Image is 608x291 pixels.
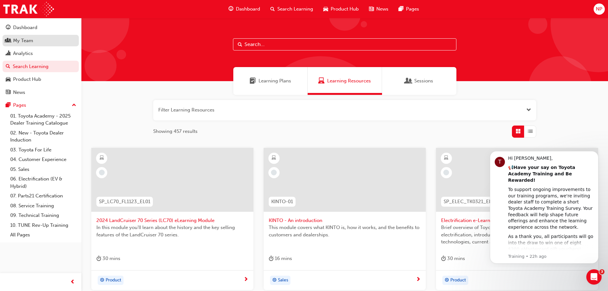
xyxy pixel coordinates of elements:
[3,2,54,16] img: Trak
[441,217,593,224] span: Electrification e-Learning module
[516,128,521,135] span: Grid
[318,77,325,85] span: Learning Resources
[3,87,79,98] a: News
[259,77,291,85] span: Learning Plans
[414,77,433,85] span: Sessions
[441,255,465,263] div: 30 mins
[13,24,37,31] div: Dashboard
[13,37,33,44] div: My Team
[272,154,276,162] span: learningResourceType_ELEARNING-icon
[3,99,79,111] button: Pages
[450,277,466,284] span: Product
[441,224,593,246] span: Brief overview of Toyota’s thinking way and approach on electrification, introduction of [DATE] e...
[96,255,101,263] span: duration-icon
[72,101,76,110] span: up-icon
[480,145,608,267] iframe: Intercom notifications message
[8,191,79,201] a: 07. Parts21 Certification
[233,67,308,95] a: Learning PlansLearning Plans
[99,170,105,175] span: learningRecordVerb_NONE-icon
[405,77,412,85] span: Sessions
[586,269,602,285] iframe: Intercom live chat
[3,73,79,85] a: Product Hub
[13,102,26,109] div: Pages
[13,50,33,57] div: Analytics
[331,5,359,13] span: Product Hub
[265,3,318,16] a: search-iconSearch Learning
[269,217,421,224] span: KINTO - An introduction
[250,77,256,85] span: Learning Plans
[364,3,394,16] a: news-iconNews
[526,106,531,114] span: Open the filter
[443,170,449,175] span: learningRecordVerb_NONE-icon
[594,4,605,15] button: NP
[278,277,288,284] span: Sales
[382,67,456,95] a: SessionsSessions
[100,154,104,162] span: learningResourceType_ELEARNING-icon
[8,165,79,174] a: 05. Sales
[269,224,421,238] span: This module covers what KINTO is, how it works, and the benefits to customers and dealerships.
[3,22,79,34] a: Dashboard
[96,224,248,238] span: In this module you'll learn about the history and the key selling features of the LandCruiser 70 ...
[13,76,41,83] div: Product Hub
[269,255,292,263] div: 16 mins
[100,276,104,285] span: target-icon
[70,278,75,286] span: prev-icon
[264,148,426,290] a: KINTO-01KINTO - An introductionThis module covers what KINTO is, how it works, and the benefits t...
[271,198,293,205] span: KINTO-01
[8,220,79,230] a: 10. TUNE Rev-Up Training
[596,5,602,13] span: NP
[272,276,277,285] span: target-icon
[229,5,233,13] span: guage-icon
[6,38,11,44] span: people-icon
[444,154,448,162] span: learningResourceType_ELEARNING-icon
[271,170,277,175] span: learningRecordVerb_NONE-icon
[6,103,11,108] span: pages-icon
[3,61,79,73] a: Search Learning
[8,155,79,165] a: 04. Customer Experience
[8,174,79,191] a: 06. Electrification (EV & Hybrid)
[406,5,419,13] span: Pages
[6,51,11,57] span: chart-icon
[8,211,79,220] a: 09. Technical Training
[327,77,371,85] span: Learning Resources
[233,38,456,50] input: Search...
[3,20,79,99] button: DashboardMy TeamAnalyticsSearch LearningProduct HubNews
[8,111,79,128] a: 01. Toyota Academy - 2025 Dealer Training Catalogue
[599,269,604,274] span: 3
[270,5,275,13] span: search-icon
[96,255,120,263] div: 30 mins
[236,5,260,13] span: Dashboard
[6,25,11,31] span: guage-icon
[8,145,79,155] a: 03. Toyota For Life
[153,128,198,135] span: Showing 457 results
[308,67,382,95] a: Learning ResourcesLearning Resources
[369,5,374,13] span: news-icon
[91,148,253,290] a: SP_LC70_FL1123_EL012024 LandCruiser 70 Series (LC70) eLearning ModuleIn this module you'll learn ...
[8,201,79,211] a: 08. Service Training
[238,41,242,48] span: Search
[3,35,79,47] a: My Team
[441,255,446,263] span: duration-icon
[244,277,248,283] span: next-icon
[318,3,364,16] a: car-iconProduct Hub
[6,77,11,82] span: car-icon
[106,277,121,284] span: Product
[269,255,274,263] span: duration-icon
[436,148,598,290] a: SP_ELEC_TK0321_ELElectrification e-Learning moduleBrief overview of Toyota’s thinking way and app...
[6,64,10,70] span: search-icon
[3,48,79,59] a: Analytics
[394,3,424,16] a: pages-iconPages
[277,5,313,13] span: Search Learning
[445,276,449,285] span: target-icon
